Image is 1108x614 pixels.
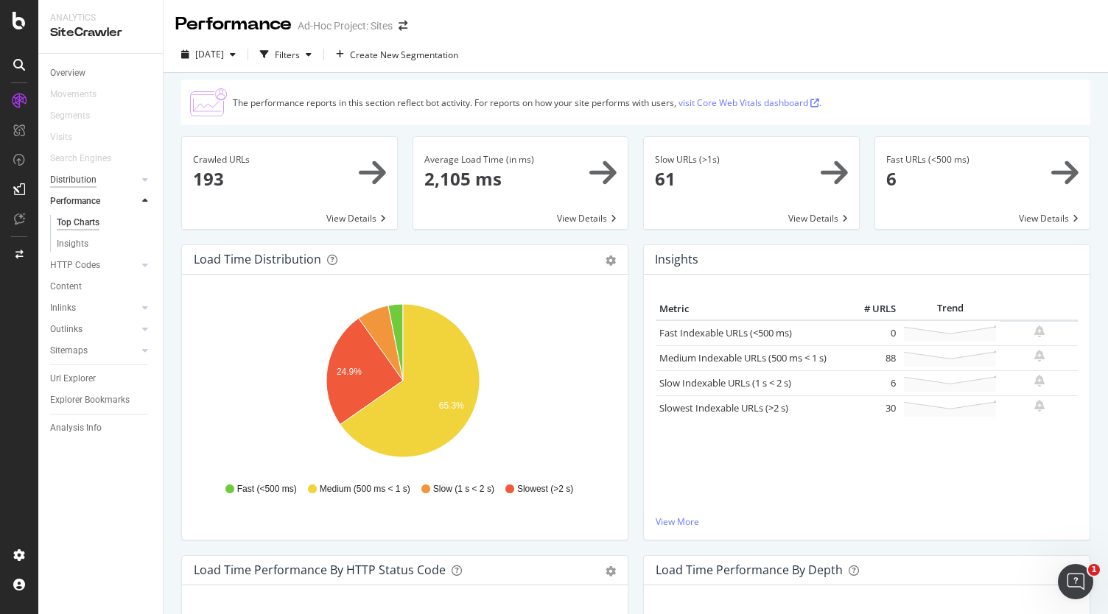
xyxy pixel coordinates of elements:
[50,322,138,337] a: Outlinks
[606,566,616,576] div: gear
[841,395,900,420] td: 30
[194,298,611,469] svg: A chart.
[50,172,97,188] div: Distribution
[337,367,362,377] text: 24.9%
[50,151,111,166] div: Search Engines
[50,66,152,81] a: Overview
[50,279,82,294] div: Content
[900,298,1000,320] th: Trend
[50,194,100,209] div: Performance
[439,400,464,411] text: 65.3%
[517,483,573,495] span: Slowest (>2 s)
[50,371,96,387] div: Url Explorer
[50,24,151,41] div: SiteCrawler
[57,215,99,230] div: Top Charts
[50,12,151,24] div: Analytics
[1034,400,1045,412] div: bell-plus
[50,300,76,316] div: Inlinks
[50,371,152,387] a: Url Explorer
[50,130,72,145] div: Visits
[659,326,792,339] a: Fast Indexable URLs (<500 ms)
[50,279,152,294] a: Content
[195,48,224,60] span: 2025 Sep. 12th
[57,215,152,230] a: Top Charts
[50,108,105,124] a: Segments
[1088,564,1100,576] span: 1
[50,258,100,273] div: HTTP Codes
[399,21,407,31] div: arrow-right-arrow-left
[50,258,138,273] a: HTTP Codes
[233,96,821,109] div: The performance reports in this section reflect bot activity. For reports on how your site perfor...
[656,515,1078,528] a: View More
[57,236,152,252] a: Insights
[655,250,698,269] h4: Insights
[50,343,138,359] a: Sitemaps
[350,49,458,61] span: Create New Segmentation
[57,236,88,252] div: Insights
[194,562,446,577] div: Load Time Performance by HTTP Status Code
[50,87,97,102] div: Movements
[50,151,126,166] a: Search Engines
[50,420,102,436] div: Analysis Info
[175,43,242,66] button: [DATE]
[50,343,88,359] div: Sitemaps
[50,108,90,124] div: Segments
[50,87,111,102] a: Movements
[659,376,791,389] a: Slow Indexable URLs (1 s < 2 s)
[656,298,841,320] th: Metric
[50,322,83,337] div: Outlinks
[50,66,85,81] div: Overview
[50,172,138,188] a: Distribution
[1034,350,1045,361] div: bell-plus
[320,483,410,495] span: Medium (500 ms < 1 s)
[1058,564,1093,599] iframe: Intercom live chat
[659,351,827,364] a: Medium Indexable URLs (500 ms < 1 s)
[841,345,900,370] td: 88
[679,96,821,109] a: visit Core Web Vitals dashboard .
[194,252,321,267] div: Load Time Distribution
[298,18,393,33] div: Ad-Hoc Project: Sites
[1034,375,1045,387] div: bell-plus
[1034,325,1045,337] div: bell-plus
[190,88,227,116] img: CjTTJyXI.png
[175,12,292,37] div: Performance
[330,43,464,66] button: Create New Segmentation
[50,300,138,316] a: Inlinks
[50,420,152,436] a: Analysis Info
[659,401,788,414] a: Slowest Indexable URLs (>2 s)
[50,392,130,408] div: Explorer Bookmarks
[275,49,300,61] div: Filters
[656,562,843,577] div: Load Time Performance by Depth
[433,483,494,495] span: Slow (1 s < 2 s)
[841,370,900,395] td: 6
[50,392,152,408] a: Explorer Bookmarks
[50,194,138,209] a: Performance
[606,255,616,266] div: gear
[50,130,87,145] a: Visits
[841,298,900,320] th: # URLS
[237,483,297,495] span: Fast (<500 ms)
[254,43,318,66] button: Filters
[841,320,900,346] td: 0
